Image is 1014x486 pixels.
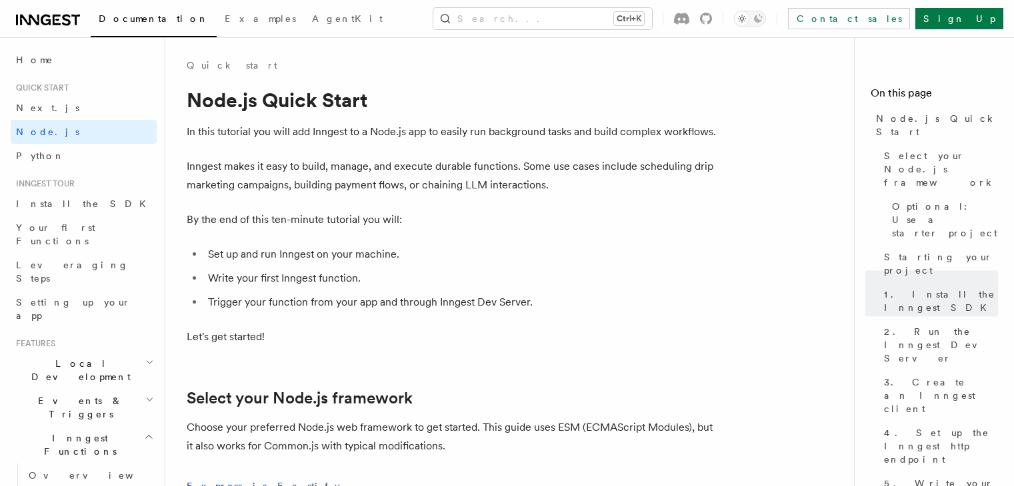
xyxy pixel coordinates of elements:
button: Toggle dark mode [734,11,766,27]
a: Select your Node.js framework [879,144,998,194]
a: AgentKit [304,4,391,36]
a: Your first Functions [11,216,157,253]
span: Quick start [11,83,69,93]
a: Select your Node.js framework [187,389,413,407]
span: Select your Node.js framework [884,149,998,189]
span: Overview [29,470,166,481]
button: Inngest Functions [11,426,157,463]
a: 3. Create an Inngest client [879,370,998,421]
li: Trigger your function from your app and through Inngest Dev Server. [204,293,720,312]
a: Optional: Use a starter project [887,194,998,245]
button: Events & Triggers [11,389,157,426]
a: 2. Run the Inngest Dev Server [879,320,998,370]
li: Set up and run Inngest on your machine. [204,245,720,264]
span: Local Development [11,357,145,383]
h1: Node.js Quick Start [187,88,720,112]
p: Choose your preferred Node.js web framework to get started. This guide uses ESM (ECMAScript Modul... [187,418,720,455]
span: Inngest tour [11,178,75,189]
p: By the end of this ten-minute tutorial you will: [187,210,720,229]
span: Inngest Functions [11,431,144,458]
span: Python [16,150,65,161]
a: Python [11,144,157,168]
span: AgentKit [312,13,383,24]
span: Node.js Quick Start [876,112,998,138]
span: 3. Create an Inngest client [884,375,998,415]
a: Home [11,48,157,72]
span: Node.js [16,126,79,137]
a: 1. Install the Inngest SDK [879,282,998,320]
span: Optional: Use a starter project [892,200,998,240]
p: Inngest makes it easy to build, manage, and execute durable functions. Some use cases include sch... [187,157,720,194]
span: 1. Install the Inngest SDK [884,288,998,314]
span: Install the SDK [16,198,154,209]
kbd: Ctrl+K [614,12,644,25]
span: Examples [225,13,296,24]
a: Documentation [91,4,217,37]
span: Home [16,53,53,67]
span: Next.js [16,103,79,113]
button: Search...Ctrl+K [433,8,652,29]
a: Node.js Quick Start [871,107,998,144]
span: Your first Functions [16,222,95,246]
span: Events & Triggers [11,394,145,421]
a: Setting up your app [11,290,157,328]
a: Starting your project [879,245,998,282]
a: Next.js [11,96,157,120]
li: Write your first Inngest function. [204,269,720,288]
a: Sign Up [915,8,1003,29]
span: Features [11,338,55,349]
a: Leveraging Steps [11,253,157,290]
a: Contact sales [788,8,910,29]
span: 2. Run the Inngest Dev Server [884,325,998,365]
span: Setting up your app [16,297,131,321]
a: Quick start [187,59,277,72]
p: Let's get started! [187,328,720,346]
span: Leveraging Steps [16,260,129,284]
a: 4. Set up the Inngest http endpoint [879,421,998,471]
span: Documentation [99,13,209,24]
span: Starting your project [884,250,998,277]
a: Install the SDK [11,192,157,216]
a: Examples [217,4,304,36]
span: 4. Set up the Inngest http endpoint [884,426,998,466]
h4: On this page [871,85,998,107]
button: Local Development [11,352,157,389]
a: Node.js [11,120,157,144]
p: In this tutorial you will add Inngest to a Node.js app to easily run background tasks and build c... [187,122,720,141]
